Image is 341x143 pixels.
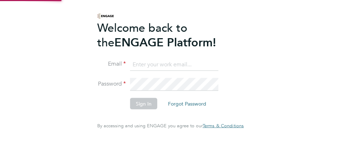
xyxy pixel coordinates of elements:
a: Terms & Conditions [203,123,244,129]
input: Enter your work email... [130,58,218,71]
span: Welcome back to the [97,21,187,49]
label: Password [97,80,126,88]
span: By accessing and using ENGAGE you agree to our [97,123,244,129]
h2: ENGAGE Platform! [97,20,237,50]
button: Sign In [130,98,157,109]
button: Forgot Password [162,98,212,109]
label: Email [97,60,126,68]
